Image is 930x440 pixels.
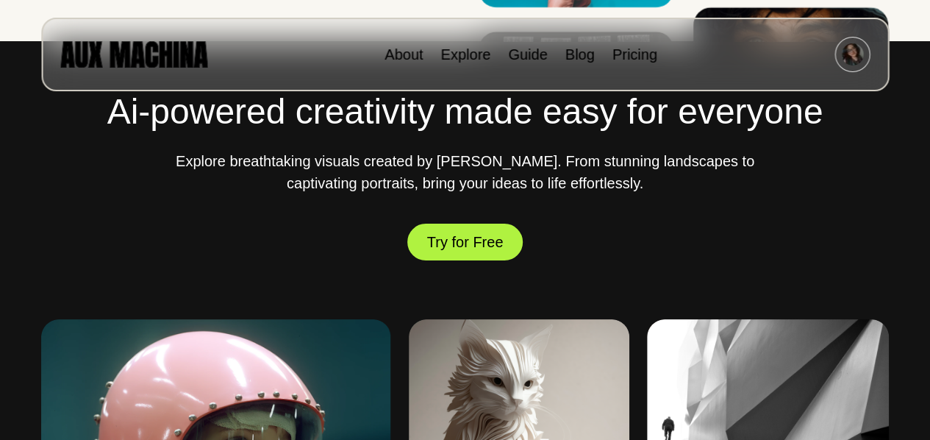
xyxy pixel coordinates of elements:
[60,41,207,67] img: AUX MACHINA
[612,46,657,63] a: Pricing
[171,150,759,194] p: Explore breathtaking visuals created by [PERSON_NAME]. From stunning landscapes to captivating po...
[841,43,863,65] img: Avatar
[565,46,595,63] a: Blog
[440,46,490,63] a: Explore
[407,224,523,260] button: Try for Free
[41,85,889,138] h2: Ai-powered creativity made easy for everyone
[508,46,547,63] a: Guide
[384,46,423,63] a: About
